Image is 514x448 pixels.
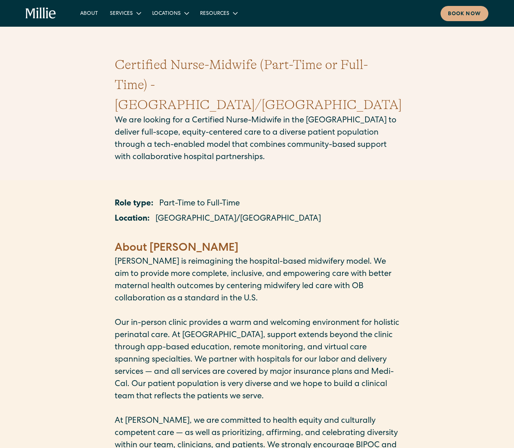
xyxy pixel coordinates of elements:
div: Services [104,7,146,19]
a: Book now [441,6,488,21]
p: [PERSON_NAME] is reimagining the hospital-based midwifery model. We aim to provide more complete,... [115,256,400,305]
p: ‍ [115,305,400,317]
p: ‍ [115,228,400,241]
p: ‍ [115,403,400,415]
div: Resources [200,10,229,18]
div: Locations [152,10,181,18]
p: We are looking for a Certified Nurse-Midwife in the [GEOGRAPHIC_DATA] to deliver full-scope, equi... [115,115,400,164]
p: Part-Time to Full-Time [159,198,240,210]
p: Location: [115,213,150,225]
p: Our in-person clinic provides a warm and welcoming environment for holistic perinatal care. At [G... [115,317,400,403]
div: Services [110,10,133,18]
div: Locations [146,7,194,19]
div: Resources [194,7,243,19]
strong: About [PERSON_NAME] [115,243,238,254]
a: About [74,7,104,19]
a: home [26,7,56,19]
h1: Certified Nurse-Midwife (Part-Time or Full-Time) - [GEOGRAPHIC_DATA]/[GEOGRAPHIC_DATA] [115,55,400,115]
p: [GEOGRAPHIC_DATA]/[GEOGRAPHIC_DATA] [155,213,321,225]
p: Role type: [115,198,153,210]
div: Book now [448,10,481,18]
